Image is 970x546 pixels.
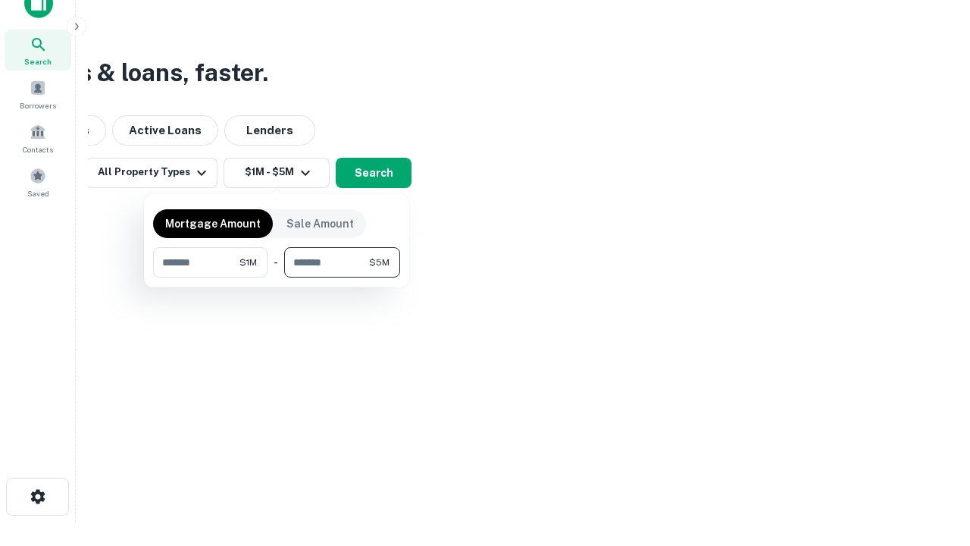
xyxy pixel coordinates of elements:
[369,256,390,269] span: $5M
[274,247,278,278] div: -
[239,256,257,269] span: $1M
[894,425,970,497] iframe: Chat Widget
[286,215,354,232] p: Sale Amount
[165,215,261,232] p: Mortgage Amount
